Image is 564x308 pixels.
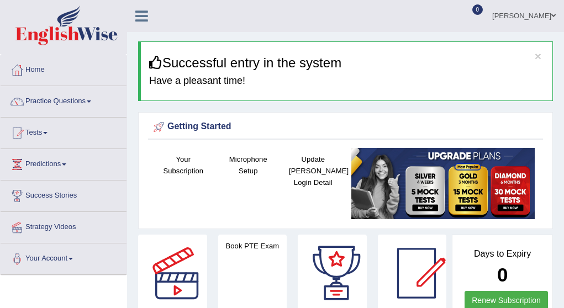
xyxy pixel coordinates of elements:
[1,55,126,82] a: Home
[1,86,126,114] a: Practice Questions
[1,118,126,145] a: Tests
[149,56,544,70] h3: Successful entry in the system
[156,153,210,177] h4: Your Subscription
[1,243,126,271] a: Your Account
[351,148,535,219] img: small5.jpg
[497,264,508,285] b: 0
[151,119,540,135] div: Getting Started
[1,212,126,240] a: Strategy Videos
[222,153,276,177] h4: Microphone Setup
[472,4,483,15] span: 0
[1,180,126,208] a: Success Stories
[149,76,544,87] h4: Have a pleasant time!
[465,249,540,259] h4: Days to Expiry
[286,153,340,188] h4: Update [PERSON_NAME] Login Detail
[218,240,287,252] h4: Book PTE Exam
[535,50,541,62] button: ×
[1,149,126,177] a: Predictions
